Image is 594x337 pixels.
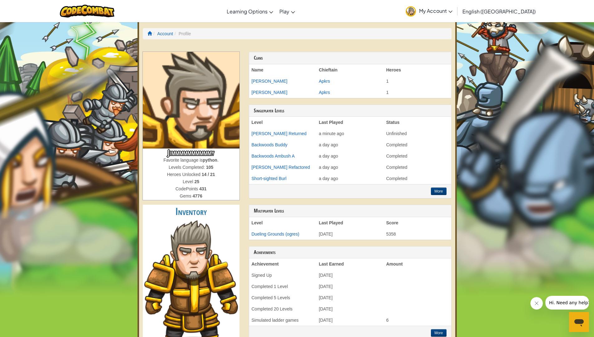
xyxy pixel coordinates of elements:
h3: Achievements [254,250,447,255]
span: My Account [419,7,452,14]
td: a day ago [316,139,384,150]
td: 6 [384,315,451,326]
h3: Singleplayer Levels [254,108,447,114]
iframe: Close message [530,297,543,310]
th: Last Played [316,217,384,228]
td: [DATE] [316,303,384,315]
li: Profile [173,31,191,37]
span: Favorite language is [163,158,203,163]
th: Level [249,217,316,228]
td: 1 [384,87,451,98]
a: Learning Options [224,3,276,20]
td: 1 [384,76,451,87]
a: Backwoods Ambush A [252,154,295,159]
span: Heroes Unlocked [167,172,201,177]
td: Completed 1 Level [249,281,316,292]
td: Completed [384,150,451,162]
a: Dueling Grounds (ogres) [252,232,299,237]
h3: Jimmmmmmmmmmy [143,149,239,157]
strong: 14 / 21 [202,172,215,177]
td: [DATE] [316,270,384,281]
iframe: Button to launch messaging window [569,312,589,332]
td: a day ago [316,162,384,173]
a: [PERSON_NAME] Refactored [252,165,310,170]
td: Simulated ladder games [249,315,316,326]
strong: python [203,158,217,163]
span: English ([GEOGRAPHIC_DATA]) [462,8,536,15]
a: [PERSON_NAME] [252,79,287,84]
td: [DATE] [316,292,384,303]
th: Name [249,64,316,76]
strong: 4776 [193,193,202,198]
td: Unfinished [384,128,451,139]
span: Gems [180,193,192,198]
a: English ([GEOGRAPHIC_DATA]) [459,3,539,20]
th: Achievement [249,258,316,270]
button: More [431,329,446,337]
h3: Multiplayer Levels [254,208,447,214]
a: My Account [403,1,456,21]
th: Level [249,117,316,128]
td: [DATE] [316,281,384,292]
td: Completed 5 Levels [249,292,316,303]
img: avatar [406,6,416,17]
td: a minute ago [316,128,384,139]
td: a day ago [316,173,384,184]
a: Play [276,3,298,20]
td: Completed 20 Levels [249,303,316,315]
img: CodeCombat logo [60,5,114,17]
th: Score [384,217,451,228]
td: Signed Up [249,270,316,281]
a: Apkrs [319,90,330,95]
th: Status [384,117,451,128]
th: Amount [384,258,451,270]
h3: Clans [254,55,447,61]
iframe: Message from company [545,296,589,310]
span: Levels Completed: [169,165,206,170]
a: Backwoods Buddy [252,142,287,147]
a: Account [157,31,173,36]
th: Last Earned [316,258,384,270]
a: Short-sighted Burl [252,176,287,181]
td: Completed [384,139,451,150]
th: Heroes [384,64,451,76]
strong: 105 [206,165,213,170]
h2: Inventory [143,205,239,219]
a: [PERSON_NAME] [252,90,287,95]
th: Chieftain [316,64,384,76]
span: CodePoints [176,186,199,191]
strong: 25 [194,179,199,184]
span: Level [183,179,194,184]
span: Hi. Need any help? [4,4,45,9]
td: [DATE] [316,228,384,240]
td: a day ago [316,150,384,162]
span: . [217,158,219,163]
td: [DATE] [316,315,384,326]
a: Apkrs [319,79,330,84]
span: Play [279,8,289,15]
strong: 431 [199,186,206,191]
span: Learning Options [227,8,268,15]
td: Completed [384,162,451,173]
th: Last Played [316,117,384,128]
td: 5358 [384,228,451,240]
a: [PERSON_NAME] Returned [252,131,307,136]
td: Completed [384,173,451,184]
button: More [431,188,446,195]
